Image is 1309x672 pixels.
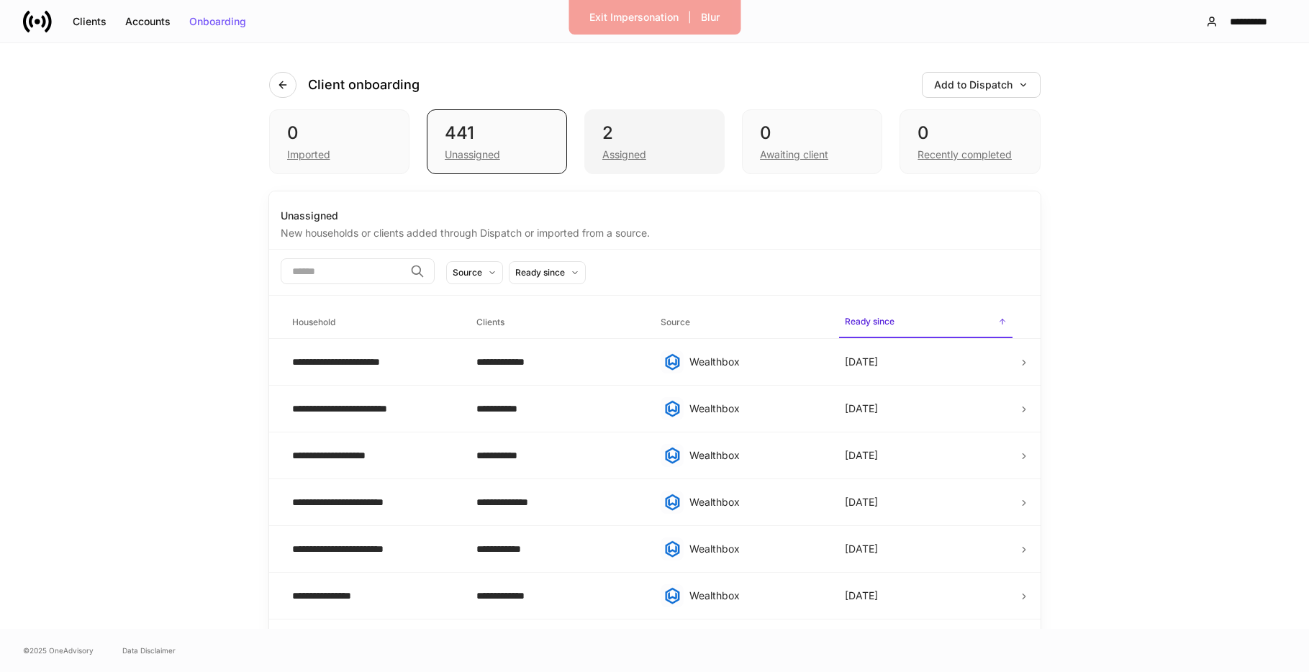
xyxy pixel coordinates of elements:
[689,401,822,416] div: Wealthbox
[692,6,729,29] button: Blur
[287,147,330,162] div: Imported
[922,72,1041,98] button: Add to Dispatch
[180,10,255,33] button: Onboarding
[760,122,864,145] div: 0
[122,645,176,656] a: Data Disclaimer
[584,109,725,174] div: 2Assigned
[845,495,878,509] p: [DATE]
[918,122,1022,145] div: 0
[689,355,822,369] div: Wealthbox
[689,495,822,509] div: Wealthbox
[839,307,1012,338] span: Ready since
[589,12,679,22] div: Exit Impersonation
[446,261,503,284] button: Source
[701,12,720,22] div: Blur
[689,542,822,556] div: Wealthbox
[476,315,504,329] h6: Clients
[427,109,567,174] div: 441Unassigned
[471,308,643,337] span: Clients
[602,122,707,145] div: 2
[900,109,1040,174] div: 0Recently completed
[445,122,549,145] div: 441
[23,645,94,656] span: © 2025 OneAdvisory
[453,265,482,279] div: Source
[281,223,1029,240] div: New households or clients added through Dispatch or imported from a source.
[918,147,1012,162] div: Recently completed
[63,10,116,33] button: Clients
[689,448,822,463] div: Wealthbox
[760,147,828,162] div: Awaiting client
[281,209,1029,223] div: Unassigned
[845,314,894,328] h6: Ready since
[286,308,459,337] span: Household
[845,542,878,556] p: [DATE]
[116,10,180,33] button: Accounts
[661,315,690,329] h6: Source
[73,17,107,27] div: Clients
[292,315,335,329] h6: Household
[269,109,409,174] div: 0Imported
[509,261,586,284] button: Ready since
[515,265,565,279] div: Ready since
[189,17,246,27] div: Onboarding
[742,109,882,174] div: 0Awaiting client
[602,147,646,162] div: Assigned
[934,80,1028,90] div: Add to Dispatch
[845,448,878,463] p: [DATE]
[308,76,420,94] h4: Client onboarding
[580,6,688,29] button: Exit Impersonation
[655,308,828,337] span: Source
[845,589,878,603] p: [DATE]
[125,17,171,27] div: Accounts
[845,355,878,369] p: [DATE]
[845,401,878,416] p: [DATE]
[689,589,822,603] div: Wealthbox
[445,147,500,162] div: Unassigned
[287,122,391,145] div: 0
